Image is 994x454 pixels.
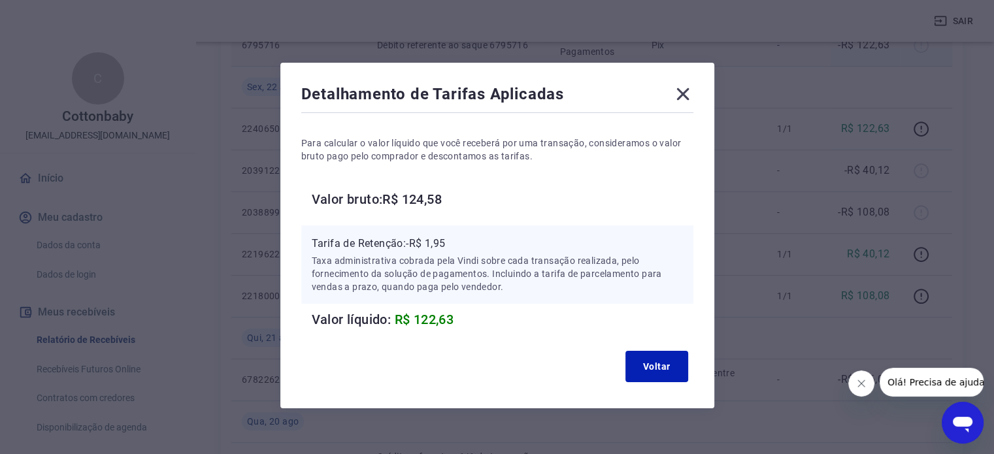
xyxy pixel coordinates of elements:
[625,351,688,382] button: Voltar
[301,84,693,110] div: Detalhamento de Tarifas Aplicadas
[312,189,693,210] h6: Valor bruto: R$ 124,58
[301,137,693,163] p: Para calcular o valor líquido que você receberá por uma transação, consideramos o valor bruto pag...
[8,9,110,20] span: Olá! Precisa de ajuda?
[312,236,683,251] p: Tarifa de Retenção: -R$ 1,95
[395,312,454,327] span: R$ 122,63
[848,370,874,397] iframe: Fechar mensagem
[942,402,984,444] iframe: Botão para abrir a janela de mensagens
[312,254,683,293] p: Taxa administrativa cobrada pela Vindi sobre cada transação realizada, pelo fornecimento da soluç...
[312,309,693,330] h6: Valor líquido:
[880,368,984,397] iframe: Mensagem da empresa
